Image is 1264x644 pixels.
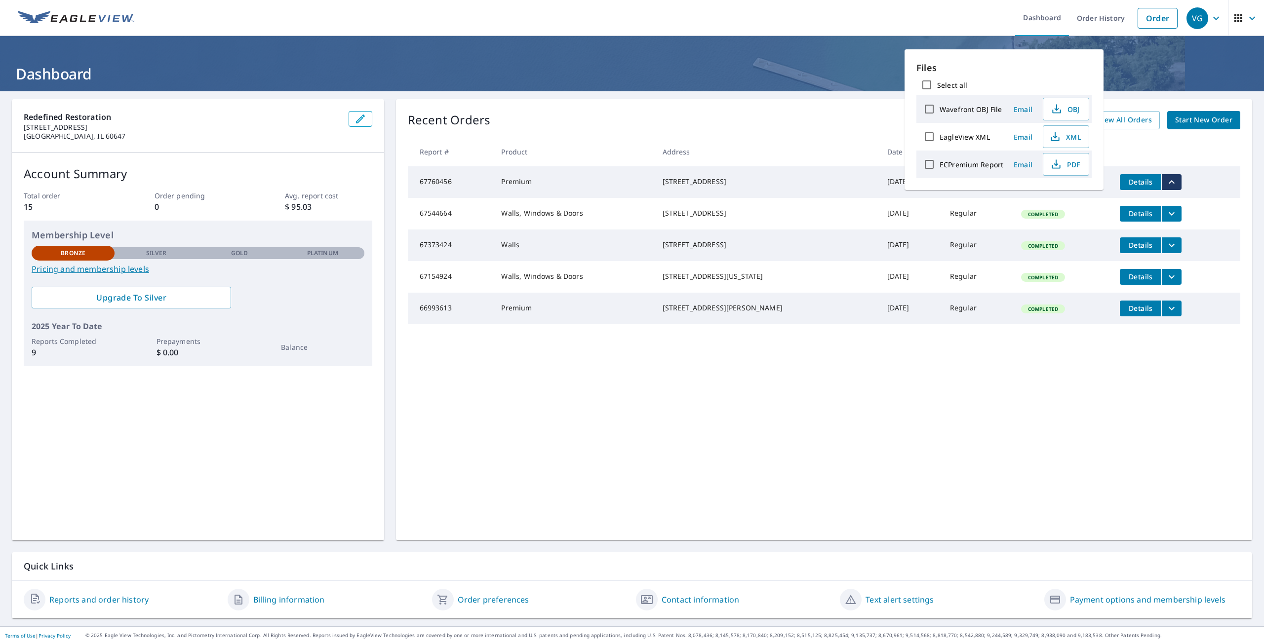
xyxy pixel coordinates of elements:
[1175,114,1232,126] span: Start New Order
[458,594,529,606] a: Order preferences
[32,320,364,332] p: 2025 Year To Date
[493,137,654,166] th: Product
[879,293,942,324] td: [DATE]
[24,190,111,201] p: Total order
[32,346,115,358] p: 9
[663,177,871,187] div: [STREET_ADDRESS]
[1167,111,1240,129] a: Start New Order
[1043,98,1089,120] button: OBJ
[879,198,942,229] td: [DATE]
[493,293,654,324] td: Premium
[663,208,871,218] div: [STREET_ADDRESS]
[1126,209,1155,218] span: Details
[1161,301,1182,316] button: filesDropdownBtn-66993613
[408,293,494,324] td: 66993613
[1022,242,1064,249] span: Completed
[1120,301,1161,316] button: detailsBtn-66993613
[5,633,71,639] p: |
[49,594,149,606] a: Reports and order history
[285,201,372,213] p: $ 95.03
[32,336,115,346] p: Reports Completed
[1161,269,1182,285] button: filesDropdownBtn-67154924
[1090,111,1160,129] a: View All Orders
[155,201,241,213] p: 0
[493,198,654,229] td: Walls, Windows & Doors
[408,261,494,293] td: 67154924
[12,64,1252,84] h1: Dashboard
[663,303,871,313] div: [STREET_ADDRESS][PERSON_NAME]
[879,229,942,261] td: [DATE]
[1120,174,1161,190] button: detailsBtn-67760456
[85,632,1259,639] p: © 2025 Eagle View Technologies, Inc. and Pictometry International Corp. All Rights Reserved. Repo...
[663,240,871,250] div: [STREET_ADDRESS]
[1070,594,1225,606] a: Payment options and membership levels
[1120,269,1161,285] button: detailsBtn-67154924
[655,137,879,166] th: Address
[1126,272,1155,281] span: Details
[942,229,1013,261] td: Regular
[942,198,1013,229] td: Regular
[1007,129,1039,145] button: Email
[1011,160,1035,169] span: Email
[1043,153,1089,176] button: PDF
[408,137,494,166] th: Report #
[940,160,1003,169] label: ECPremium Report
[253,594,324,606] a: Billing information
[1011,132,1035,142] span: Email
[146,249,167,258] p: Silver
[1120,206,1161,222] button: detailsBtn-67544664
[408,111,491,129] p: Recent Orders
[1049,103,1081,115] span: OBJ
[879,261,942,293] td: [DATE]
[1007,102,1039,117] button: Email
[663,271,871,281] div: [STREET_ADDRESS][US_STATE]
[61,249,85,258] p: Bronze
[1126,240,1155,250] span: Details
[879,166,942,198] td: [DATE]
[285,190,372,201] p: Avg. report cost
[231,249,248,258] p: Gold
[24,111,341,123] p: Redefined Restoration
[1161,237,1182,253] button: filesDropdownBtn-67373424
[493,261,654,293] td: Walls, Windows & Doors
[1049,158,1081,170] span: PDF
[662,594,739,606] a: Contact information
[879,137,942,166] th: Date
[32,287,231,308] a: Upgrade To Silver
[937,80,967,90] label: Select all
[942,261,1013,293] td: Regular
[32,263,364,275] a: Pricing and membership levels
[942,293,1013,324] td: Regular
[1126,177,1155,187] span: Details
[1161,206,1182,222] button: filesDropdownBtn-67544664
[1138,8,1178,29] a: Order
[24,132,341,141] p: [GEOGRAPHIC_DATA], IL 60647
[866,594,934,606] a: Text alert settings
[1049,131,1081,143] span: XML
[493,166,654,198] td: Premium
[18,11,134,26] img: EV Logo
[1098,114,1152,126] span: View All Orders
[155,190,241,201] p: Order pending
[1043,125,1089,148] button: XML
[1022,211,1064,218] span: Completed
[940,105,1002,114] label: Wavefront OBJ File
[1126,303,1155,313] span: Details
[157,336,239,346] p: Prepayments
[1120,237,1161,253] button: detailsBtn-67373424
[493,229,654,261] td: Walls
[5,632,36,639] a: Terms of Use
[1161,174,1182,190] button: filesDropdownBtn-67760456
[281,342,364,352] p: Balance
[24,560,1240,572] p: Quick Links
[408,166,494,198] td: 67760456
[307,249,338,258] p: Platinum
[916,61,1092,75] p: Files
[1022,274,1064,281] span: Completed
[408,229,494,261] td: 67373424
[32,228,364,242] p: Membership Level
[1186,7,1208,29] div: VG
[1011,105,1035,114] span: Email
[1007,157,1039,172] button: Email
[24,165,372,183] p: Account Summary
